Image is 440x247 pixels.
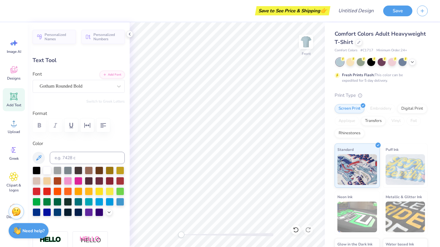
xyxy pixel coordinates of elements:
[6,214,21,219] span: Decorate
[4,183,24,193] span: Clipart & logos
[386,146,399,153] span: Puff Ink
[342,72,418,83] div: This color can be expedited for 5 day delivery.
[7,49,21,54] span: Image AI
[386,202,425,232] img: Metallic & Glitter Ink
[407,116,421,126] div: Foil
[335,116,359,126] div: Applique
[81,30,125,44] button: Personalized Numbers
[45,33,72,41] span: Personalized Names
[386,194,422,200] span: Metallic & Glitter Ink
[300,36,312,48] img: Front
[361,116,386,126] div: Transfers
[257,6,329,15] div: Save to See Price & Shipping
[178,232,184,238] div: Accessibility label
[93,33,121,41] span: Personalized Numbers
[335,129,364,138] div: Rhinestones
[397,104,427,113] div: Digital Print
[33,56,125,65] div: Text Tool
[9,156,19,161] span: Greek
[86,99,125,104] button: Switch to Greek Letters
[100,71,125,79] button: Add Font
[337,194,352,200] span: Neon Ink
[33,222,45,229] label: Styles
[33,71,42,78] label: Font
[333,5,379,17] input: Untitled Design
[342,73,375,77] strong: Fresh Prints Flash:
[383,6,412,16] button: Save
[386,154,425,185] img: Puff Ink
[387,116,405,126] div: Vinyl
[22,228,45,234] strong: Need help?
[80,236,101,244] img: Shadow
[335,30,426,46] span: Comfort Colors Adult Heavyweight T-Shirt
[7,76,21,81] span: Designs
[33,140,125,147] label: Color
[337,154,377,185] img: Standard
[320,7,327,14] span: 👉
[366,104,395,113] div: Embroidery
[335,104,364,113] div: Screen Print
[360,48,373,53] span: # C1717
[376,48,407,53] span: Minimum Order: 24 +
[33,30,76,44] button: Personalized Names
[6,103,21,108] span: Add Text
[40,236,61,243] img: Stroke
[302,51,311,57] div: Front
[50,152,125,164] input: e.g. 7428 c
[337,202,377,232] img: Neon Ink
[337,146,354,153] span: Standard
[335,48,357,53] span: Comfort Colors
[335,92,428,99] div: Print Type
[33,110,125,117] label: Format
[8,129,20,134] span: Upload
